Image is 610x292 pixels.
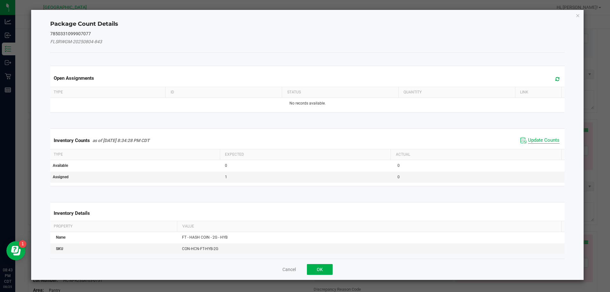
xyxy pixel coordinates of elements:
[520,90,528,94] span: Link
[54,152,63,157] span: Type
[576,11,580,19] button: Close
[54,75,94,81] span: Open Assignments
[54,224,72,228] span: Property
[53,175,69,179] span: Assigned
[225,152,244,157] span: Expected
[403,90,422,94] span: Quantity
[6,241,25,260] iframe: Resource center
[54,210,90,216] span: Inventory Details
[182,247,218,251] span: CON-HCN-FT-HYB-2G
[225,163,227,168] span: 0
[182,235,227,240] span: FT - HASH COIN - 2G - HYB
[397,175,400,179] span: 0
[92,138,150,143] span: as of [DATE] 8:34:28 PM CDT
[49,98,566,109] td: No records available.
[397,163,400,168] span: 0
[287,90,301,94] span: Status
[50,39,565,44] h5: FLSRWGM-20250804-843
[50,20,565,28] h4: Package Count Details
[56,247,63,251] span: SKU
[528,137,559,144] span: Update Counts
[54,138,90,143] span: Inventory Counts
[19,240,26,248] iframe: Resource center unread badge
[53,163,68,168] span: Available
[54,90,63,94] span: Type
[307,264,333,275] button: OK
[171,90,174,94] span: ID
[56,235,65,240] span: Name
[396,152,410,157] span: Actual
[225,175,227,179] span: 1
[50,31,565,36] h5: 7850331099907077
[282,266,296,273] button: Cancel
[182,224,194,228] span: Value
